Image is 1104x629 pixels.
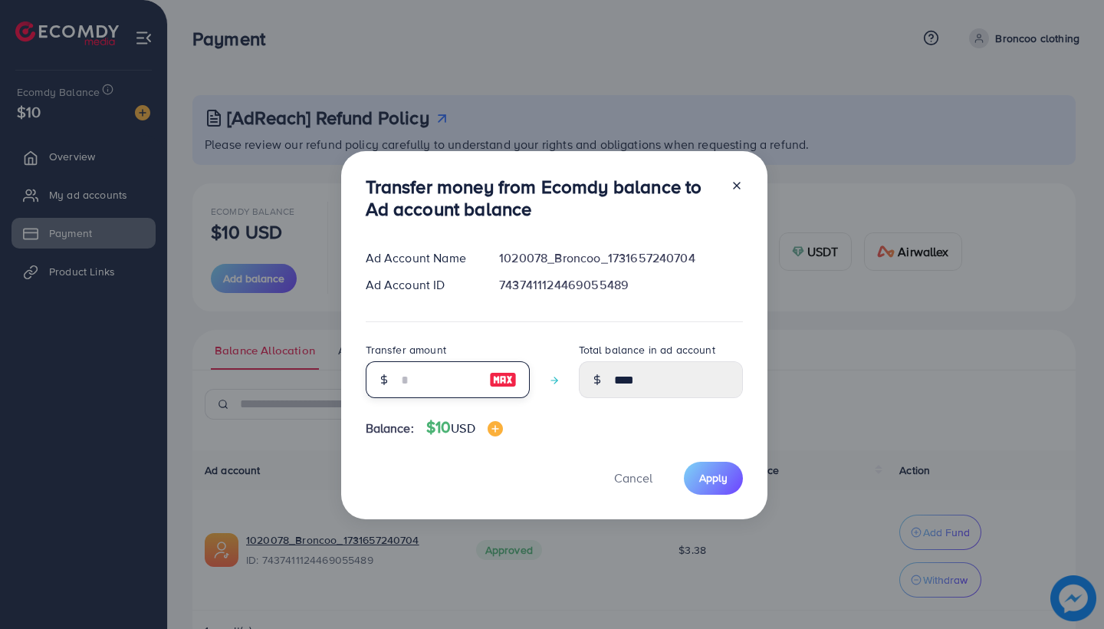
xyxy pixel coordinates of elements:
[684,462,743,495] button: Apply
[366,342,446,357] label: Transfer amount
[489,370,517,389] img: image
[699,470,728,486] span: Apply
[366,176,718,220] h3: Transfer money from Ecomdy balance to Ad account balance
[614,469,652,486] span: Cancel
[451,420,475,436] span: USD
[366,420,414,437] span: Balance:
[353,249,488,267] div: Ad Account Name
[579,342,715,357] label: Total balance in ad account
[487,276,754,294] div: 7437411124469055489
[353,276,488,294] div: Ad Account ID
[426,418,503,437] h4: $10
[487,249,754,267] div: 1020078_Broncoo_1731657240704
[595,462,672,495] button: Cancel
[488,421,503,436] img: image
